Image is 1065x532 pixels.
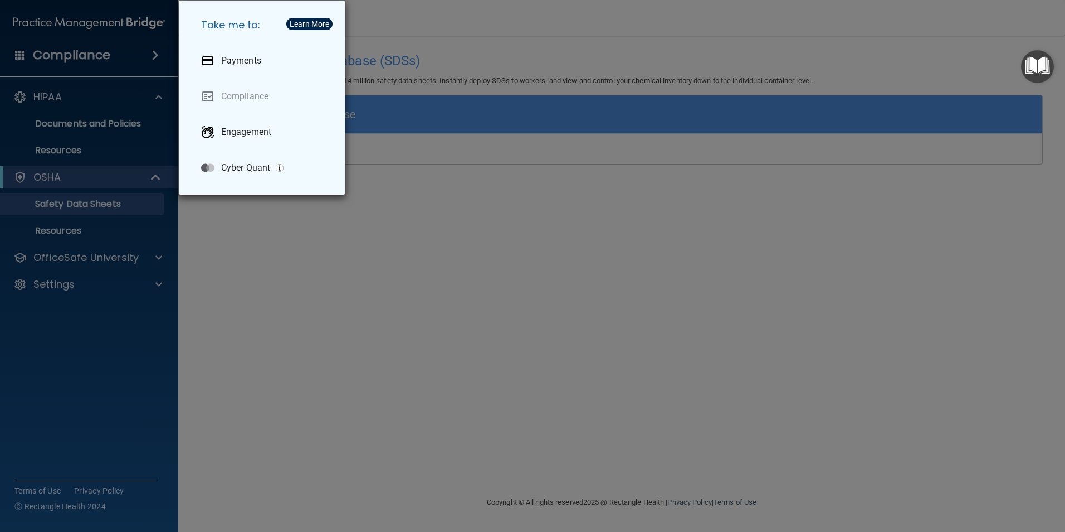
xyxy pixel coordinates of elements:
p: Payments [221,55,261,66]
p: Engagement [221,127,271,138]
a: Cyber Quant [192,152,336,183]
button: Learn More [286,18,333,30]
p: Cyber Quant [221,162,270,173]
div: Learn More [290,20,329,28]
h5: Take me to: [192,9,336,41]
a: Engagement [192,117,336,148]
a: Payments [192,45,336,76]
a: Compliance [192,81,336,112]
button: Open Resource Center [1021,50,1054,83]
